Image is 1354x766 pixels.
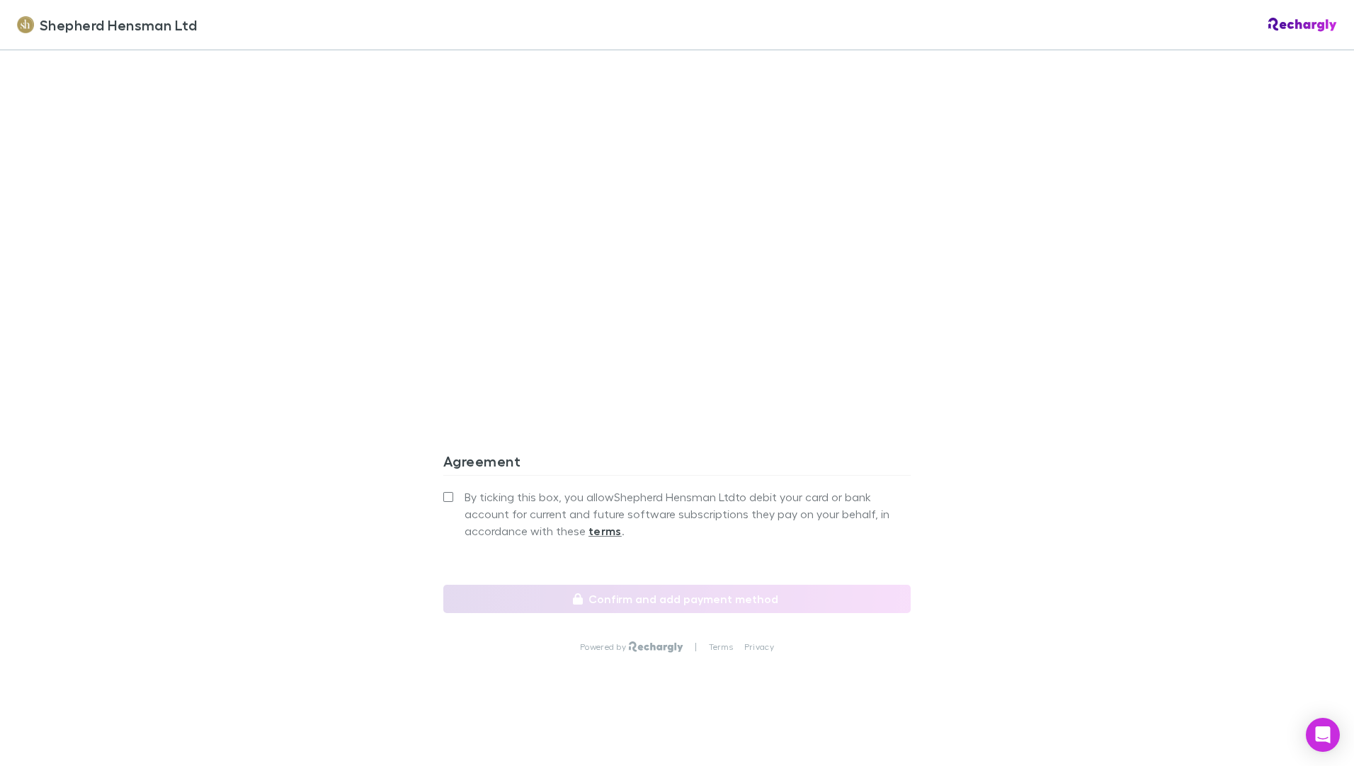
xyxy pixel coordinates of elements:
[709,641,733,653] a: Terms
[695,641,697,653] p: |
[1268,18,1337,32] img: Rechargly Logo
[744,641,774,653] a: Privacy
[443,452,911,475] h3: Agreement
[1306,718,1340,752] div: Open Intercom Messenger
[465,488,911,539] span: By ticking this box, you allow Shepherd Hensman Ltd to debit your card or bank account for curren...
[588,524,622,538] strong: terms
[580,641,629,653] p: Powered by
[443,585,911,613] button: Confirm and add payment method
[17,16,34,33] img: Shepherd Hensman Ltd's Logo
[40,14,197,35] span: Shepherd Hensman Ltd
[440,61,914,387] iframe: Secure address input frame
[629,641,683,653] img: Rechargly Logo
